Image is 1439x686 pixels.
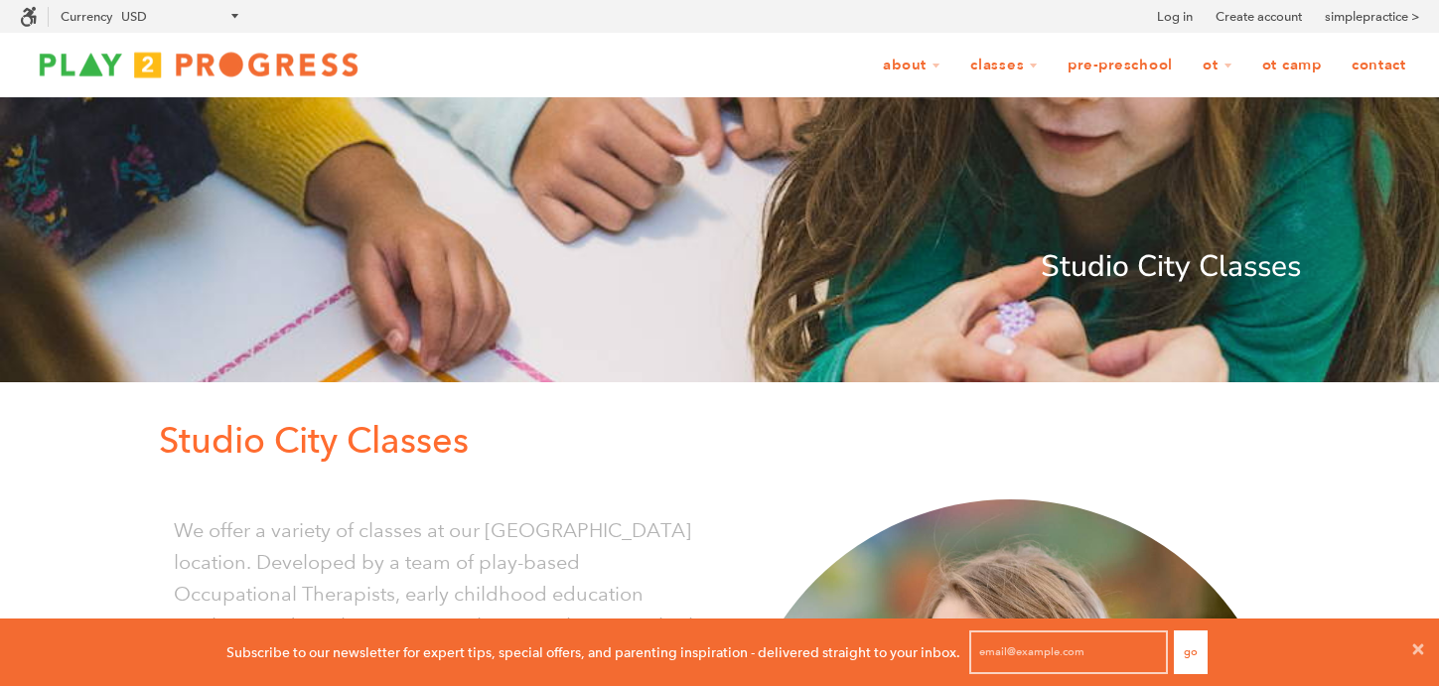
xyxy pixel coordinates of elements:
a: OT Camp [1249,47,1335,84]
a: Pre-Preschool [1055,47,1186,84]
label: Currency [61,9,112,24]
p: Studio City Classes [139,243,1301,291]
a: OT [1190,47,1245,84]
a: Classes [957,47,1051,84]
a: simplepractice > [1325,7,1419,27]
p: Subscribe to our newsletter for expert tips, special offers, and parenting inspiration - delivere... [226,641,960,663]
input: email@example.com [969,630,1168,674]
img: Play2Progress logo [20,45,377,84]
button: Go [1174,630,1208,674]
a: Log in [1157,7,1193,27]
a: Create account [1216,7,1302,27]
p: We offer a variety of classes at our [GEOGRAPHIC_DATA] location. Developed by a team of play-base... [174,514,705,673]
a: About [870,47,953,84]
a: Contact [1339,47,1419,84]
p: Studio City Classes [159,412,1301,470]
